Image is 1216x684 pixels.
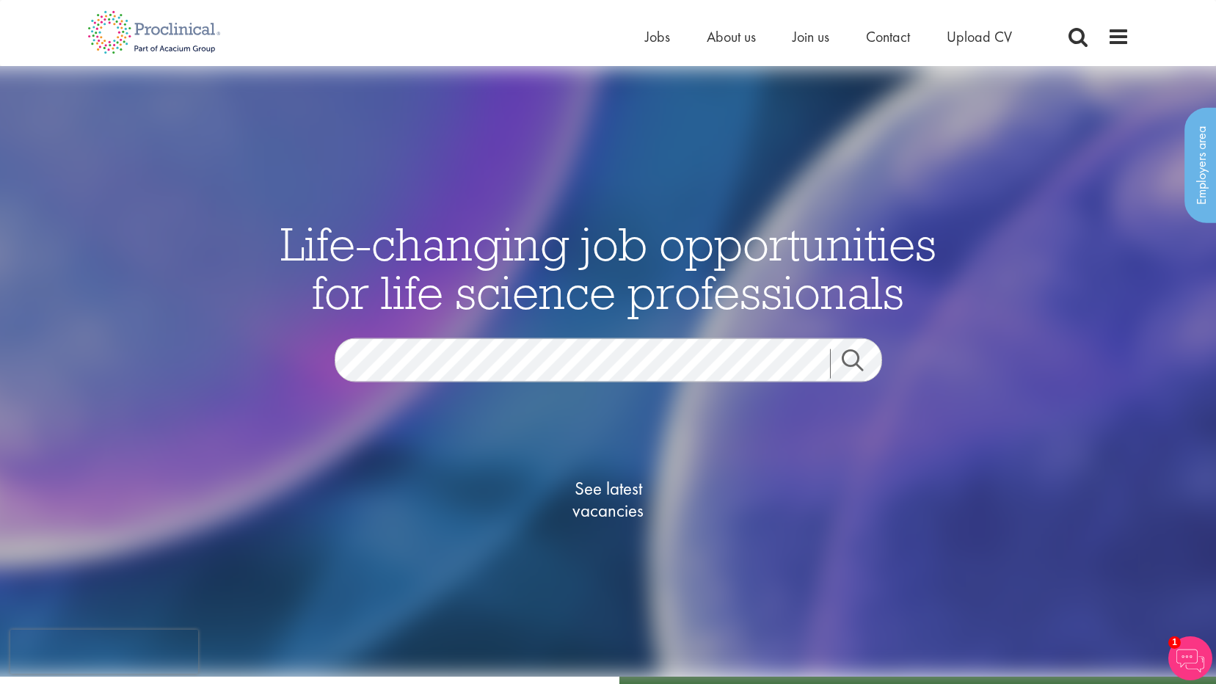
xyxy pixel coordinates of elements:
a: Jobs [645,27,670,46]
a: Job search submit button [830,349,893,378]
span: 1 [1168,636,1181,649]
a: Join us [793,27,829,46]
a: Contact [866,27,910,46]
a: Upload CV [947,27,1012,46]
span: See latest vacancies [535,477,682,521]
a: See latestvacancies [535,418,682,580]
a: About us [707,27,756,46]
iframe: reCAPTCHA [10,630,198,674]
img: Chatbot [1168,636,1212,680]
span: Life-changing job opportunities for life science professionals [280,214,936,321]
